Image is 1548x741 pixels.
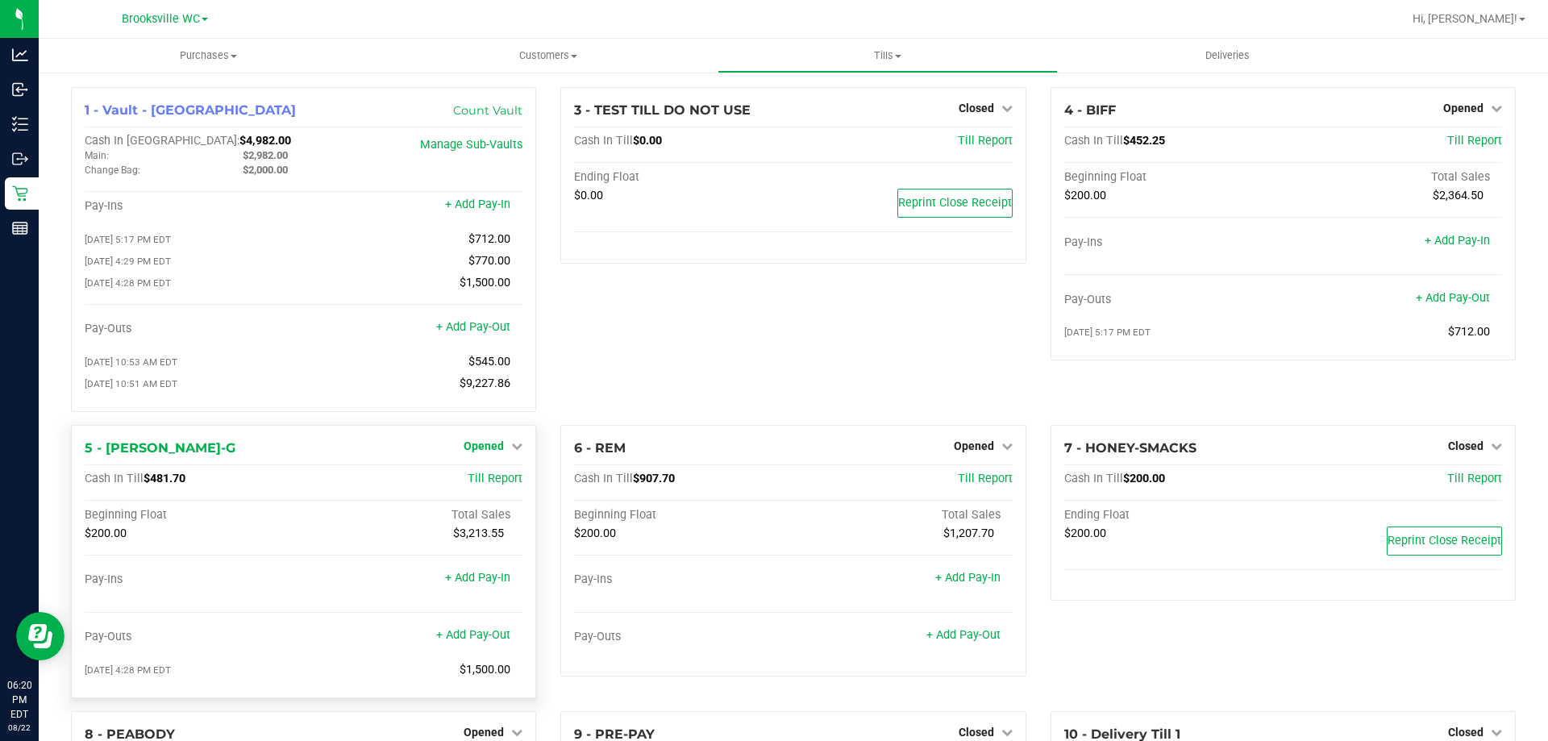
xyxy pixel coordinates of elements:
[445,198,510,211] a: + Add Pay-In
[85,256,171,267] span: [DATE] 4:29 PM EDT
[1123,134,1165,148] span: $452.25
[243,149,288,161] span: $2,982.00
[85,134,239,148] span: Cash In [GEOGRAPHIC_DATA]:
[959,102,994,114] span: Closed
[453,103,522,118] a: Count Vault
[420,138,522,152] a: Manage Sub-Vaults
[1443,102,1483,114] span: Opened
[926,628,1001,642] a: + Add Pay-Out
[574,102,751,118] span: 3 - TEST TILL DO NOT USE
[943,527,994,540] span: $1,207.70
[1064,189,1106,202] span: $200.00
[436,628,510,642] a: + Add Pay-Out
[7,678,31,722] p: 06:20 PM EDT
[793,508,1013,522] div: Total Sales
[958,134,1013,148] a: Till Report
[898,196,1012,210] span: Reprint Close Receipt
[12,185,28,202] inline-svg: Retail
[445,571,510,585] a: + Add Pay-In
[1448,439,1483,452] span: Closed
[239,134,291,148] span: $4,982.00
[1064,508,1284,522] div: Ending Float
[468,355,510,368] span: $545.00
[379,48,717,63] span: Customers
[954,439,994,452] span: Opened
[574,508,793,522] div: Beginning Float
[1448,726,1483,739] span: Closed
[85,572,304,587] div: Pay-Ins
[718,39,1057,73] a: Tills
[1433,189,1483,202] span: $2,364.50
[85,630,304,644] div: Pay-Outs
[468,472,522,485] a: Till Report
[1064,293,1284,307] div: Pay-Outs
[1447,134,1502,148] a: Till Report
[436,320,510,334] a: + Add Pay-Out
[1064,235,1284,250] div: Pay-Ins
[144,472,185,485] span: $481.70
[304,508,523,522] div: Total Sales
[460,276,510,289] span: $1,500.00
[378,39,718,73] a: Customers
[12,116,28,132] inline-svg: Inventory
[12,81,28,98] inline-svg: Inbound
[468,254,510,268] span: $770.00
[1064,327,1151,338] span: [DATE] 5:17 PM EDT
[1064,102,1116,118] span: 4 - BIFF
[464,439,504,452] span: Opened
[958,472,1013,485] a: Till Report
[85,440,235,456] span: 5 - [PERSON_NAME]-G
[85,199,304,214] div: Pay-Ins
[1447,472,1502,485] a: Till Report
[574,189,603,202] span: $0.00
[633,134,662,148] span: $0.00
[1387,527,1502,556] button: Reprint Close Receipt
[574,170,793,185] div: Ending Float
[85,378,177,389] span: [DATE] 10:51 AM EDT
[85,527,127,540] span: $200.00
[468,232,510,246] span: $712.00
[633,472,675,485] span: $907.70
[85,472,144,485] span: Cash In Till
[1184,48,1271,63] span: Deliveries
[85,150,109,161] span: Main:
[574,630,793,644] div: Pay-Outs
[453,527,504,540] span: $3,213.55
[1416,291,1490,305] a: + Add Pay-Out
[16,612,64,660] iframe: Resource center
[122,12,200,26] span: Brooksville WC
[464,726,504,739] span: Opened
[1064,170,1284,185] div: Beginning Float
[85,664,171,676] span: [DATE] 4:28 PM EDT
[574,440,626,456] span: 6 - REM
[460,377,510,390] span: $9,227.86
[243,164,288,176] span: $2,000.00
[574,527,616,540] span: $200.00
[1064,440,1196,456] span: 7 - HONEY-SMACKS
[718,48,1056,63] span: Tills
[1425,234,1490,248] a: + Add Pay-In
[85,102,296,118] span: 1 - Vault - [GEOGRAPHIC_DATA]
[1283,170,1502,185] div: Total Sales
[1064,472,1123,485] span: Cash In Till
[460,663,510,676] span: $1,500.00
[7,722,31,734] p: 08/22
[12,220,28,236] inline-svg: Reports
[85,356,177,368] span: [DATE] 10:53 AM EDT
[85,164,140,176] span: Change Bag:
[1123,472,1165,485] span: $200.00
[39,39,378,73] a: Purchases
[1448,325,1490,339] span: $712.00
[85,277,171,289] span: [DATE] 4:28 PM EDT
[85,322,304,336] div: Pay-Outs
[1064,134,1123,148] span: Cash In Till
[1058,39,1397,73] a: Deliveries
[12,151,28,167] inline-svg: Outbound
[935,571,1001,585] a: + Add Pay-In
[574,472,633,485] span: Cash In Till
